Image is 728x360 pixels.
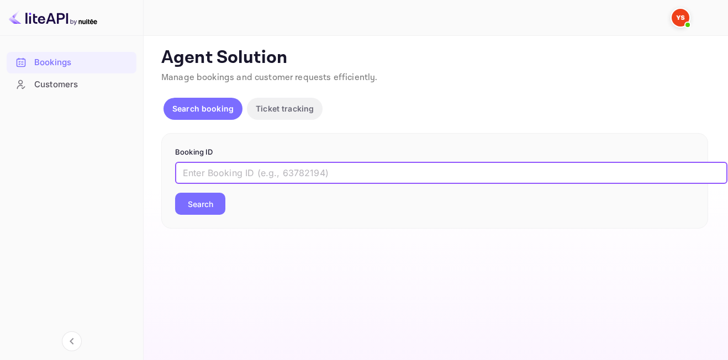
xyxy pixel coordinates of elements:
[256,103,314,114] p: Ticket tracking
[7,74,136,96] div: Customers
[161,47,708,69] p: Agent Solution
[175,193,225,215] button: Search
[175,162,727,184] input: Enter Booking ID (e.g., 63782194)
[7,52,136,72] a: Bookings
[62,331,82,351] button: Collapse navigation
[34,78,131,91] div: Customers
[34,56,131,69] div: Bookings
[175,147,694,158] p: Booking ID
[7,52,136,73] div: Bookings
[7,74,136,94] a: Customers
[161,72,378,83] span: Manage bookings and customer requests efficiently.
[172,103,234,114] p: Search booking
[9,9,97,27] img: LiteAPI logo
[672,9,689,27] img: Yandex Support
